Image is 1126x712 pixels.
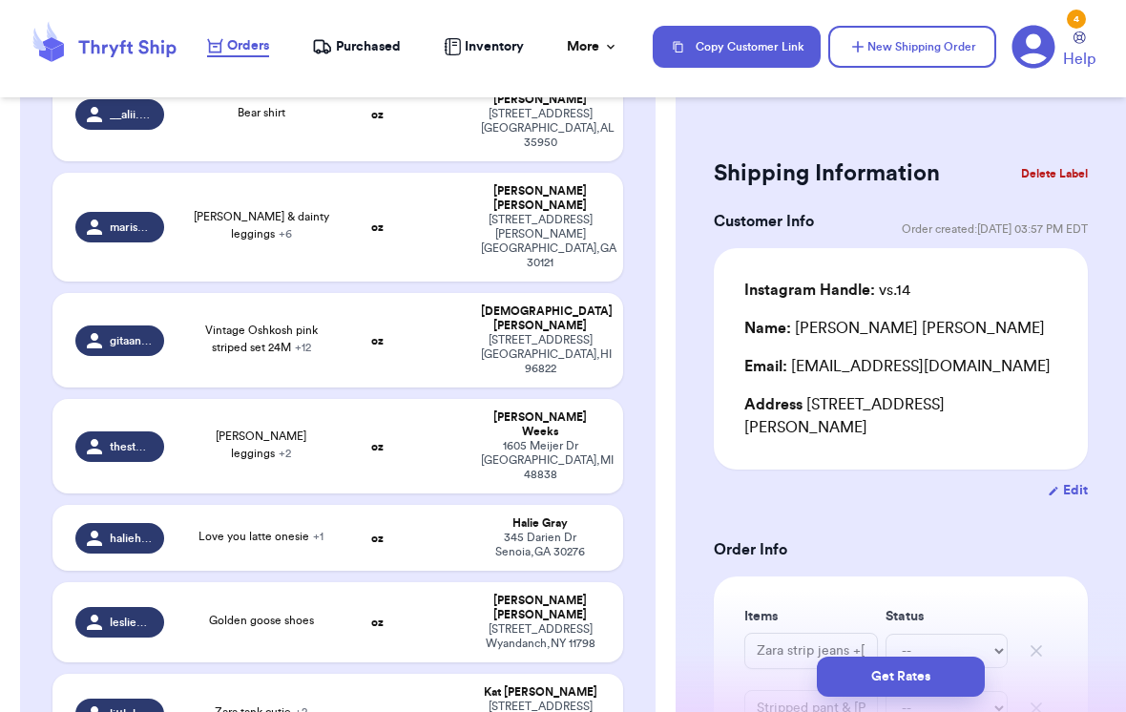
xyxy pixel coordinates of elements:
[902,221,1088,237] span: Order created: [DATE] 03:57 PM EDT
[205,325,318,353] span: Vintage Oshkosh pink striped set 24M
[227,36,269,55] span: Orders
[279,228,292,240] span: + 6
[828,26,996,68] button: New Shipping Order
[744,279,910,302] div: vs.14
[238,107,285,118] span: Bear shirt
[744,393,1057,439] div: [STREET_ADDRESS][PERSON_NAME]
[371,109,384,120] strong: oz
[744,359,787,374] span: Email:
[481,304,600,333] div: [DEMOGRAPHIC_DATA] [PERSON_NAME]
[744,607,878,626] label: Items
[1063,48,1095,71] span: Help
[216,430,306,459] span: [PERSON_NAME] leggings
[1067,10,1086,29] div: 4
[744,355,1057,378] div: [EMAIL_ADDRESS][DOMAIN_NAME]
[444,37,524,56] a: Inventory
[481,213,600,270] div: [STREET_ADDRESS][PERSON_NAME] [GEOGRAPHIC_DATA] , GA 30121
[481,410,600,439] div: [PERSON_NAME] Weeks
[744,283,875,298] span: Instagram Handle:
[465,37,524,56] span: Inventory
[481,516,600,531] div: Halie Gray
[110,439,153,454] span: thestyleplayground_
[481,685,600,700] div: Kat [PERSON_NAME]
[110,220,153,235] span: marissalaurencox
[194,211,329,240] span: [PERSON_NAME] & dainty leggings
[371,335,384,346] strong: oz
[110,615,153,630] span: lesliebonillv
[744,317,1045,340] div: [PERSON_NAME] [PERSON_NAME]
[110,531,153,546] span: haliehgray
[481,107,600,150] div: [STREET_ADDRESS] [GEOGRAPHIC_DATA] , AL 35950
[371,221,384,233] strong: oz
[312,37,401,56] a: Purchased
[313,531,323,542] span: + 1
[110,107,153,122] span: __alii.sanchezz
[336,37,401,56] span: Purchased
[110,333,153,348] span: gitaanindita
[567,37,618,56] div: More
[209,615,314,626] span: Golden goose shoes
[1063,31,1095,71] a: Help
[714,210,814,233] h3: Customer Info
[371,617,384,628] strong: oz
[1011,25,1055,69] a: 4
[295,342,311,353] span: + 12
[744,397,803,412] span: Address
[481,622,600,651] div: [STREET_ADDRESS] Wyandanch , NY 11798
[481,531,600,559] div: 345 Darien Dr Senoia , GA 30276
[371,441,384,452] strong: oz
[1048,481,1088,500] button: Edit
[481,333,600,376] div: [STREET_ADDRESS] [GEOGRAPHIC_DATA] , HI 96822
[744,321,791,336] span: Name:
[817,657,985,697] button: Get Rates
[207,36,269,57] a: Orders
[714,158,940,189] h2: Shipping Information
[714,538,1088,561] h3: Order Info
[653,26,821,68] button: Copy Customer Link
[886,607,1008,626] label: Status
[371,533,384,544] strong: oz
[1013,153,1095,195] button: Delete Label
[481,439,600,482] div: 1605 Meijer Dr [GEOGRAPHIC_DATA] , MI 48838
[481,184,600,213] div: [PERSON_NAME] [PERSON_NAME]
[198,531,323,542] span: Love you latte onesie
[481,594,600,622] div: [PERSON_NAME] [PERSON_NAME]
[279,448,291,459] span: + 2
